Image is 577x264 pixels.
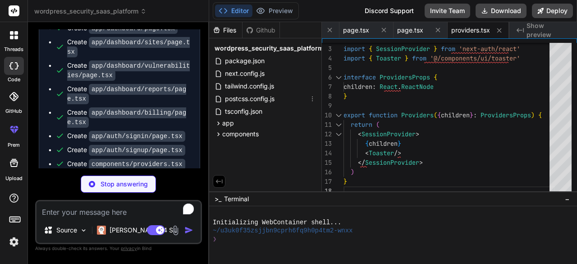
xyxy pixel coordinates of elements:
[343,92,347,100] span: }
[89,131,185,142] code: app/auth/signin/page.tsx
[8,141,20,149] label: prem
[527,21,570,39] span: Show preview
[34,7,147,16] span: wordpress_security_saas_platform
[322,139,332,148] div: 13
[322,111,332,120] div: 10
[67,131,185,141] div: Create
[531,111,535,119] span: )
[322,73,332,82] div: 6
[343,26,369,35] span: page.tsx
[394,149,401,157] span: />
[35,244,202,253] p: Always double-check its answers. Your in Bind
[362,130,416,138] span: SessionProvider
[365,139,369,148] span: {
[365,158,419,167] span: SessionProvider
[369,111,398,119] span: function
[5,175,23,182] label: Upload
[121,245,137,251] span: privacy
[322,44,332,54] div: 3
[215,195,221,204] span: >_
[80,227,87,234] img: Pick Models
[322,63,332,73] div: 5
[322,101,332,111] div: 9
[4,46,23,53] label: threads
[359,4,419,18] div: Discord Support
[405,54,408,62] span: }
[376,45,430,53] span: SessionProvider
[209,26,242,35] div: Files
[441,111,470,119] span: children
[351,120,372,129] span: return
[322,54,332,63] div: 4
[222,119,234,128] span: app
[322,148,332,158] div: 14
[398,83,401,91] span: .
[376,120,380,129] span: (
[369,45,372,53] span: {
[224,106,263,117] span: tsconfig.json
[170,225,181,236] img: attachment
[322,120,332,130] div: 11
[322,177,332,186] div: 17
[451,26,490,35] span: providers.tsx
[67,108,191,127] div: Create
[401,111,434,119] span: Providers
[343,45,365,53] span: import
[419,158,423,167] span: >
[343,111,365,119] span: export
[322,186,332,196] div: 18
[213,218,341,227] span: Initializing WebContainer shell...
[481,111,531,119] span: ProvidersProps
[470,111,473,119] span: }
[224,68,266,79] span: next.config.js
[67,107,186,128] code: app/dashboard/billing/page.tsx
[380,83,398,91] span: React
[322,158,332,167] div: 15
[67,84,191,103] div: Create
[333,111,344,120] div: Click to collapse the range.
[67,37,190,57] code: app/dashboard/sites/page.tsx
[184,226,193,235] img: icon
[222,130,259,139] span: components
[412,54,426,62] span: from
[224,195,249,204] span: Terminal
[401,83,434,91] span: ReactNode
[333,120,344,130] div: Click to collapse the range.
[369,149,394,157] span: Toaster
[333,73,344,82] div: Click to collapse the range.
[213,235,217,244] span: ❯
[358,130,362,138] span: <
[322,167,332,177] div: 16
[5,107,22,115] label: GitHub
[434,73,437,81] span: {
[67,23,178,33] div: Create
[8,76,20,83] label: code
[110,226,177,235] p: [PERSON_NAME] 4 S..
[101,180,148,189] p: Stop answering
[322,82,332,92] div: 7
[243,26,279,35] div: Github
[6,234,22,250] img: settings
[369,54,372,62] span: {
[224,81,275,92] span: tailwind.config.js
[89,145,185,156] code: app/auth/signup/page.tsx
[434,111,437,119] span: (
[365,149,369,157] span: <
[97,226,106,235] img: Claude 4 Sonnet
[425,4,470,18] button: Invite Team
[333,130,344,139] div: Click to collapse the range.
[430,54,520,62] span: '@/components/ui/toaster'
[215,44,324,53] span: wordpress_security_saas_platform
[67,61,191,80] div: Create
[224,56,266,66] span: package.json
[213,227,353,235] span: ~/u3uk0f35zsjjbn9cprh6fq9h0p4tm2-wnxx
[473,111,477,119] span: :
[416,130,419,138] span: >
[67,145,185,155] div: Create
[358,158,365,167] span: </
[56,226,77,235] p: Source
[459,45,520,53] span: 'next-auth/react'
[563,192,572,206] button: −
[532,4,573,18] button: Deploy
[37,201,201,218] textarea: To enrich screen reader interactions, please activate Accessibility in Grammarly extension settings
